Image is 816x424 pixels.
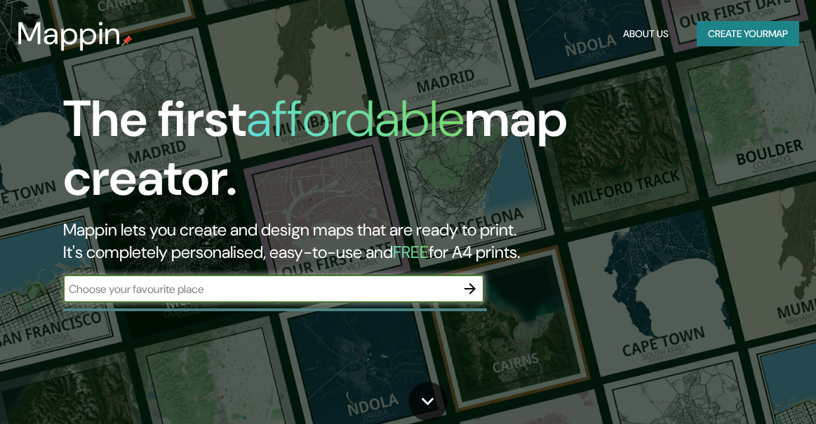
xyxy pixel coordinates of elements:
h1: affordable [246,86,464,151]
h1: The first map creator. [63,90,716,219]
h5: FREE [393,241,429,263]
button: About Us [617,21,674,47]
h3: Mappin [17,15,121,52]
button: Create yourmap [697,21,799,47]
h2: Mappin lets you create and design maps that are ready to print. It's completely personalised, eas... [63,219,716,264]
input: Choose your favourite place [63,281,456,297]
img: mappin-pin [121,35,133,46]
